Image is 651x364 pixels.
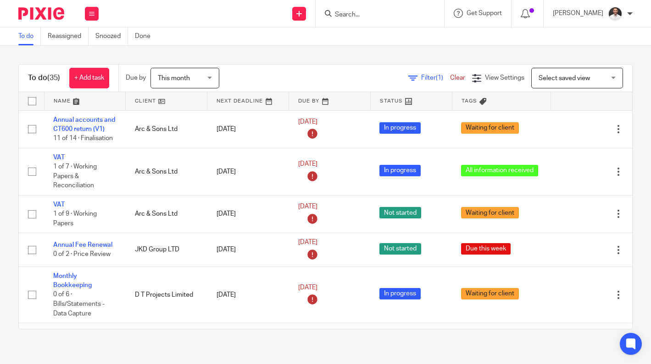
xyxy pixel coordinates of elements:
[462,98,477,103] span: Tags
[18,7,64,20] img: Pixie
[53,163,97,189] span: 1 of 7 · Working Papers & Reconciliation
[53,211,97,227] span: 1 of 9 · Working Papers
[126,148,207,195] td: Arc & Sons Ltd
[126,73,146,82] p: Due by
[461,122,519,134] span: Waiting for client
[298,119,317,125] span: [DATE]
[461,165,538,176] span: All information received
[53,273,92,288] a: Monthly Bookkeeping
[48,27,89,45] a: Reassigned
[207,195,289,233] td: [DATE]
[69,68,109,88] a: + Add task
[485,75,524,81] span: View Settings
[95,27,128,45] a: Snoozed
[334,11,417,19] input: Search
[461,288,519,299] span: Waiting for client
[207,110,289,148] td: [DATE]
[53,135,113,141] span: 11 of 14 · Finalisation
[298,284,317,291] span: [DATE]
[379,165,421,176] span: In progress
[207,266,289,323] td: [DATE]
[158,75,190,81] span: This month
[53,242,112,248] a: Annual Fee Renewal
[53,201,65,208] a: VAT
[450,75,465,81] a: Clear
[379,243,421,255] span: Not started
[28,73,60,83] h1: To do
[126,110,207,148] td: Arc & Sons Ltd
[18,27,41,45] a: To do
[126,233,207,267] td: JKD Group LTD
[135,27,157,45] a: Done
[379,207,421,218] span: Not started
[539,75,590,81] span: Select saved view
[379,122,421,134] span: In progress
[461,207,519,218] span: Waiting for client
[53,292,105,317] span: 0 of 6 · Bills/Statements - Data Capture
[207,148,289,195] td: [DATE]
[126,266,207,323] td: D T Projects Limited
[379,288,421,299] span: In progress
[298,239,317,245] span: [DATE]
[436,75,443,81] span: (1)
[461,243,511,255] span: Due this week
[467,10,502,16] span: Get Support
[553,9,603,18] p: [PERSON_NAME]
[608,6,623,21] img: dom%20slack.jpg
[53,251,111,258] span: 0 of 2 · Price Review
[298,161,317,168] span: [DATE]
[47,74,60,81] span: (35)
[53,117,115,132] a: Annual accounts and CT600 return (V1)
[126,195,207,233] td: Arc & Sons Ltd
[421,75,450,81] span: Filter
[298,203,317,210] span: [DATE]
[207,233,289,267] td: [DATE]
[53,154,65,161] a: VAT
